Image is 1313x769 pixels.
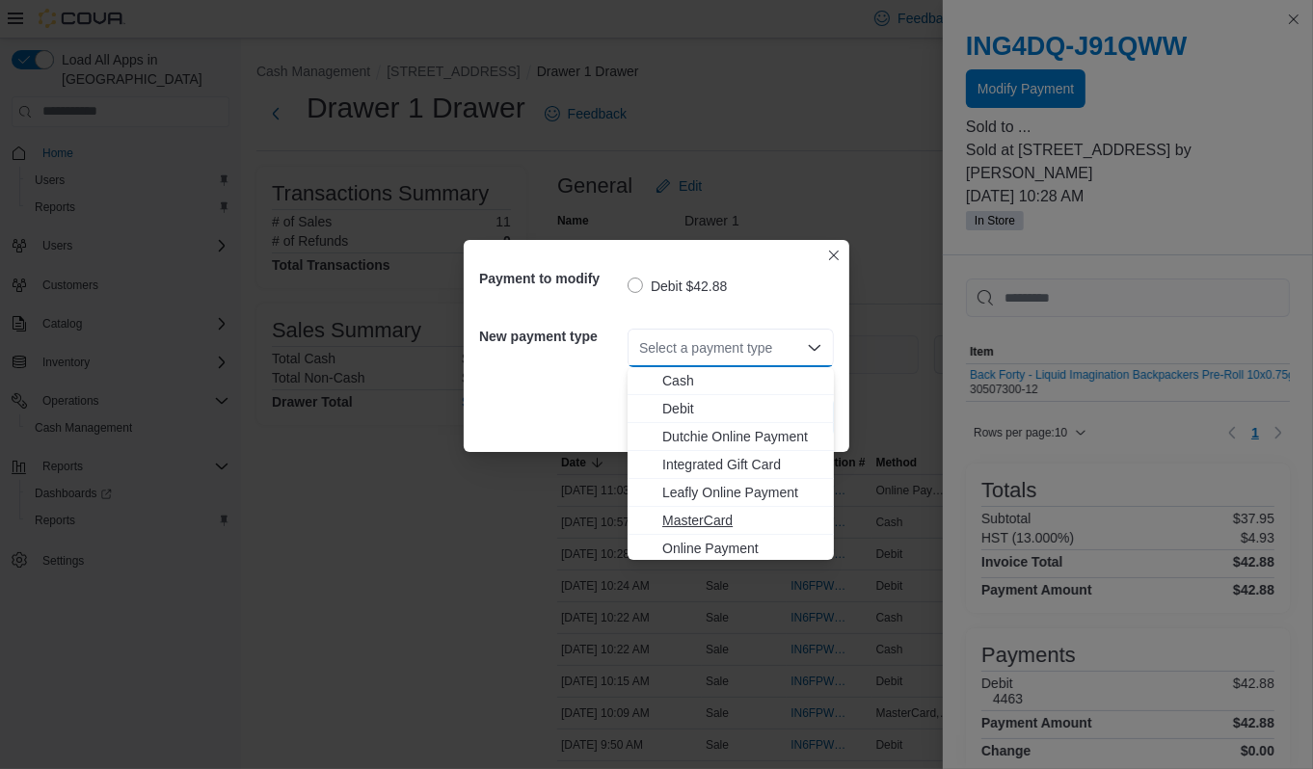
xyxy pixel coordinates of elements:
span: Online Payment [662,539,822,558]
label: Debit $42.88 [628,275,727,298]
button: Integrated Gift Card [628,451,834,479]
button: Dutchie Online Payment [628,423,834,451]
button: Leafly Online Payment [628,479,834,507]
button: Closes this modal window [822,244,845,267]
h5: Payment to modify [479,259,624,298]
button: MasterCard [628,507,834,535]
span: Debit [662,399,822,418]
button: Debit [628,395,834,423]
span: Cash [662,371,822,390]
div: Choose from the following options [628,367,834,591]
span: MasterCard [662,511,822,530]
span: Leafly Online Payment [662,483,822,502]
h5: New payment type [479,317,624,356]
input: Accessible screen reader label [639,336,641,359]
button: Close list of options [807,340,822,356]
button: Cash [628,367,834,395]
button: Online Payment [628,535,834,563]
span: Integrated Gift Card [662,455,822,474]
span: Dutchie Online Payment [662,427,822,446]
